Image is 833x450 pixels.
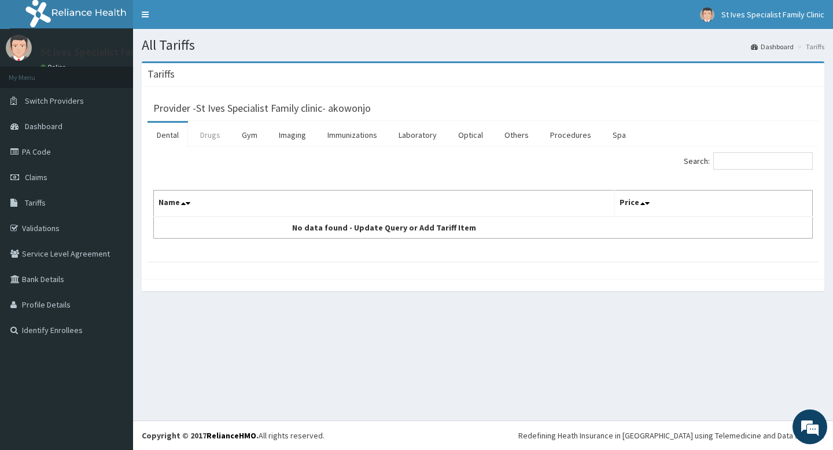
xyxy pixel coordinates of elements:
span: Claims [25,172,47,182]
h3: Tariffs [148,69,175,79]
input: Search: [713,152,813,170]
h3: Provider - St Ives Specialist Family clinic- akowonjo [153,103,371,114]
a: Dental [148,123,188,147]
th: Name [154,191,615,217]
a: Spa [603,123,635,147]
li: Tariffs [795,42,824,52]
a: Procedures [541,123,600,147]
h1: All Tariffs [142,38,824,53]
label: Search: [684,152,813,170]
a: RelianceHMO [207,430,256,441]
a: Online [40,63,68,71]
td: No data found - Update Query or Add Tariff Item [154,217,615,239]
p: St Ives Specialist Family Clinic [40,47,176,57]
span: Tariffs [25,197,46,208]
a: Dashboard [751,42,794,52]
a: Imaging [270,123,315,147]
a: Immunizations [318,123,386,147]
span: Dashboard [25,121,62,131]
div: Redefining Heath Insurance in [GEOGRAPHIC_DATA] using Telemedicine and Data Science! [518,430,824,441]
th: Price [615,191,813,217]
span: Switch Providers [25,96,84,106]
strong: Copyright © 2017 . [142,430,259,441]
img: User Image [700,8,714,22]
a: Drugs [191,123,230,147]
footer: All rights reserved. [133,420,833,450]
img: User Image [6,35,32,61]
span: St Ives Specialist Family Clinic [721,9,824,20]
a: Laboratory [389,123,446,147]
a: Optical [449,123,492,147]
a: Others [495,123,538,147]
a: Gym [233,123,267,147]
